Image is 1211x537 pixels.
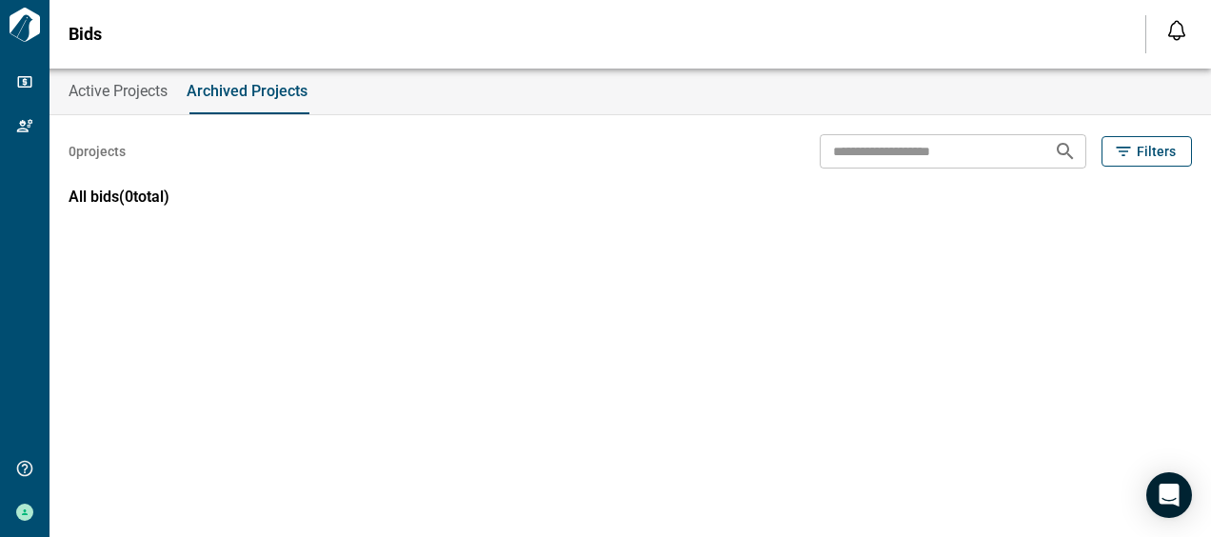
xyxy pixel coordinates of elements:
span: Archived Projects [187,82,308,101]
div: base tabs [50,69,1211,114]
span: Bids [69,25,102,44]
button: Filters [1102,136,1192,167]
button: Open notification feed [1161,15,1192,46]
button: Search projects [1046,132,1084,170]
div: Open Intercom Messenger [1146,472,1192,518]
span: 0 projects [69,142,126,161]
span: Active Projects [69,82,168,101]
span: Filters [1137,142,1176,161]
span: All bids ( 0 total) [69,188,169,206]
